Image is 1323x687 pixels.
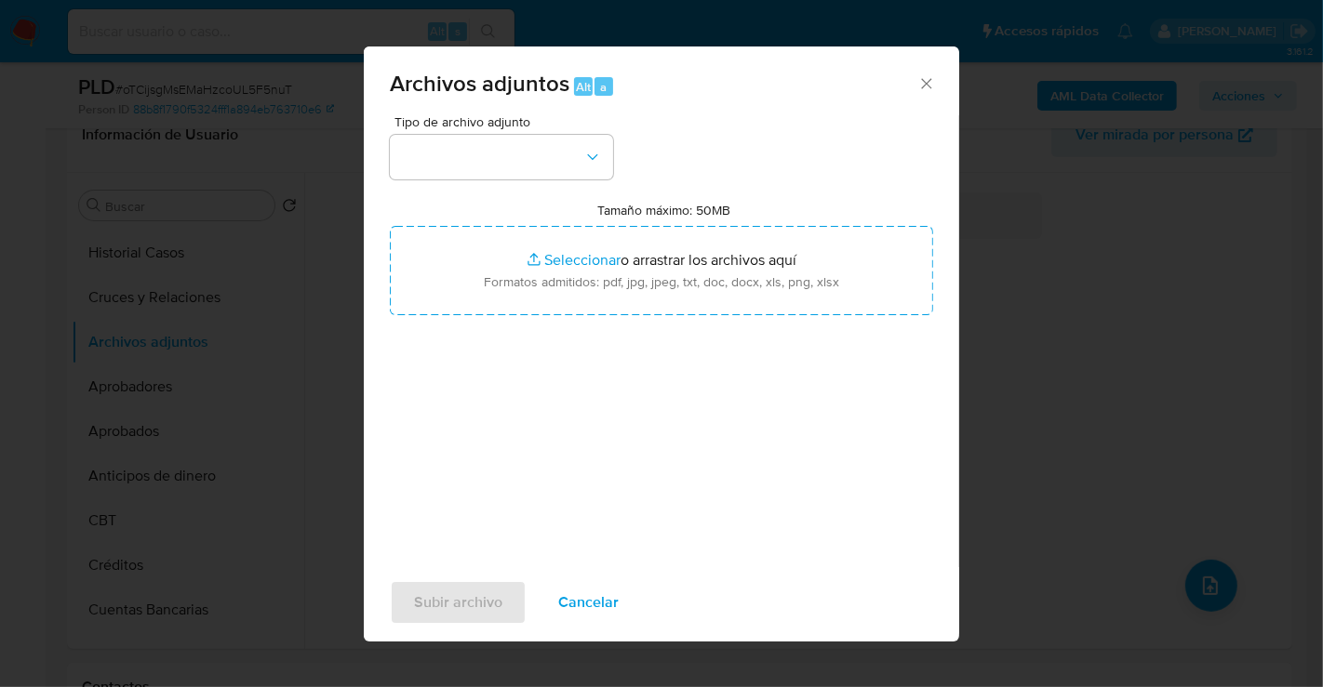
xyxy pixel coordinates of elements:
[390,67,569,99] span: Archivos adjuntos
[558,582,619,623] span: Cancelar
[576,78,591,96] span: Alt
[394,115,618,128] span: Tipo de archivo adjunto
[598,202,731,218] label: Tamaño máximo: 50MB
[534,580,643,625] button: Cancelar
[917,74,934,91] button: Cerrar
[600,78,607,96] span: a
